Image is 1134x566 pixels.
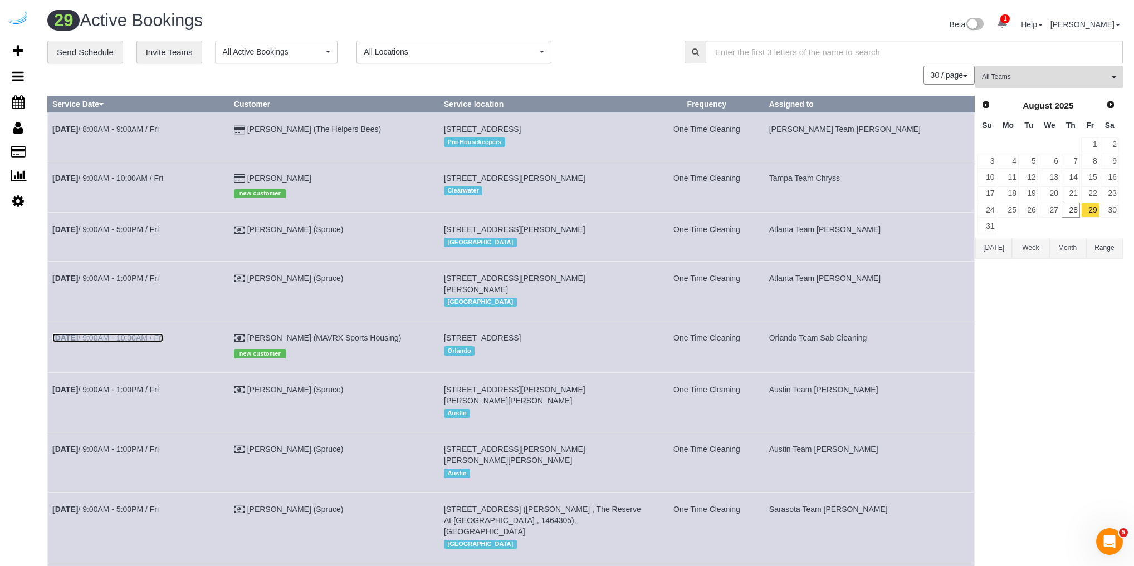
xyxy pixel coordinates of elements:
[444,186,482,195] span: Clearwater
[1101,154,1119,169] a: 9
[48,112,229,161] td: Schedule date
[444,174,585,183] span: [STREET_ADDRESS][PERSON_NAME]
[444,409,470,418] span: Austin
[52,174,163,183] a: [DATE]/ 9:00AM - 10:00AM / Fri
[1049,238,1086,258] button: Month
[1012,238,1049,258] button: Week
[998,170,1018,185] a: 11
[764,161,974,212] td: Assigned to
[764,96,974,112] th: Assigned to
[764,372,974,432] td: Assigned to
[444,184,644,198] div: Location
[649,96,764,112] th: Frequency
[444,343,644,358] div: Location
[764,261,974,321] td: Assigned to
[444,385,585,405] span: [STREET_ADDRESS][PERSON_NAME][PERSON_NAME][PERSON_NAME]
[706,41,1123,63] input: Enter the first 3 letters of the name to search
[1062,186,1080,201] a: 21
[1086,121,1094,130] span: Friday
[247,445,344,454] a: [PERSON_NAME] (Spruce)
[47,41,123,64] a: Send Schedule
[982,72,1109,82] span: All Teams
[1106,100,1115,109] span: Next
[764,321,974,372] td: Assigned to
[52,445,78,454] b: [DATE]
[48,213,229,261] td: Schedule date
[998,186,1018,201] a: 18
[977,219,996,234] a: 31
[234,275,245,283] i: Check Payment
[48,161,229,212] td: Schedule date
[1024,121,1033,130] span: Tuesday
[52,274,78,283] b: [DATE]
[229,432,439,492] td: Customer
[1039,186,1060,201] a: 20
[1081,137,1099,152] a: 1
[222,46,323,57] span: All Active Bookings
[923,66,975,85] button: 30 / page
[1003,121,1014,130] span: Monday
[965,18,984,32] img: New interface
[1066,121,1076,130] span: Thursday
[48,372,229,432] td: Schedule date
[439,161,649,212] td: Service location
[229,372,439,432] td: Customer
[247,385,344,394] a: [PERSON_NAME] (Spruce)
[52,125,159,134] a: [DATE]/ 8:00AM - 9:00AM / Fri
[1023,101,1052,110] span: August
[229,492,439,563] td: Customer
[439,112,649,161] td: Service location
[649,372,764,432] td: Frequency
[764,213,974,261] td: Assigned to
[444,295,644,309] div: Location
[444,505,641,536] span: [STREET_ADDRESS] ([PERSON_NAME] , The Reserve At [GEOGRAPHIC_DATA] , 1464305), [GEOGRAPHIC_DATA]
[444,445,585,465] span: [STREET_ADDRESS][PERSON_NAME][PERSON_NAME][PERSON_NAME]
[1039,154,1060,169] a: 6
[1000,14,1010,23] span: 1
[1101,203,1119,218] a: 30
[1062,203,1080,218] a: 28
[444,346,475,355] span: Orlando
[229,96,439,112] th: Customer
[247,274,344,283] a: [PERSON_NAME] (Spruce)
[52,125,78,134] b: [DATE]
[982,121,992,130] span: Sunday
[1054,101,1073,110] span: 2025
[444,406,644,421] div: Location
[1103,97,1118,113] a: Next
[1119,528,1128,537] span: 5
[977,154,996,169] a: 3
[975,238,1012,258] button: [DATE]
[981,100,990,109] span: Prev
[977,170,996,185] a: 10
[247,125,381,134] a: [PERSON_NAME] (The Helpers Bees)
[229,261,439,321] td: Customer
[136,41,202,64] a: Invite Teams
[247,174,311,183] a: [PERSON_NAME]
[356,41,551,63] button: All Locations
[1020,154,1038,169] a: 5
[764,432,974,492] td: Assigned to
[950,20,984,29] a: Beta
[977,186,996,201] a: 17
[439,492,649,563] td: Service location
[998,154,1018,169] a: 4
[52,385,78,394] b: [DATE]
[234,506,245,514] i: Check Payment
[1086,238,1123,258] button: Range
[444,125,521,134] span: [STREET_ADDRESS]
[229,321,439,372] td: Customer
[52,225,159,234] a: [DATE]/ 9:00AM - 5:00PM / Fri
[234,175,245,183] i: Credit Card Payment
[1096,528,1123,555] iframe: Intercom live chat
[1039,203,1060,218] a: 27
[439,213,649,261] td: Service location
[998,203,1018,218] a: 25
[764,492,974,563] td: Assigned to
[52,505,78,514] b: [DATE]
[649,112,764,161] td: Frequency
[444,540,517,549] span: [GEOGRAPHIC_DATA]
[234,126,245,134] i: Credit Card Payment
[7,11,29,27] a: Automaid Logo
[47,11,577,30] h1: Active Bookings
